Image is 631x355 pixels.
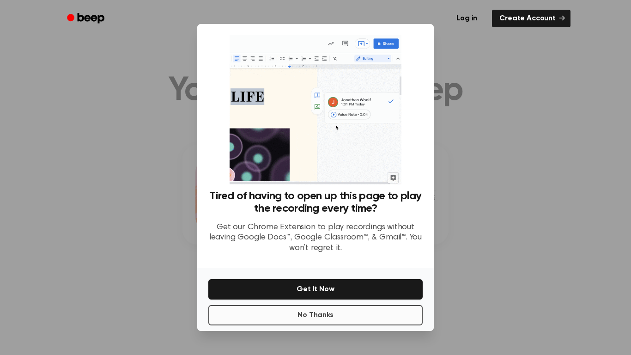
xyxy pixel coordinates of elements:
a: Log in [447,8,486,29]
img: Beep extension in action [230,35,401,184]
button: No Thanks [208,305,423,325]
p: Get our Chrome Extension to play recordings without leaving Google Docs™, Google Classroom™, & Gm... [208,222,423,254]
h3: Tired of having to open up this page to play the recording every time? [208,190,423,215]
button: Get It Now [208,279,423,300]
a: Create Account [492,10,570,27]
a: Beep [61,10,113,28]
